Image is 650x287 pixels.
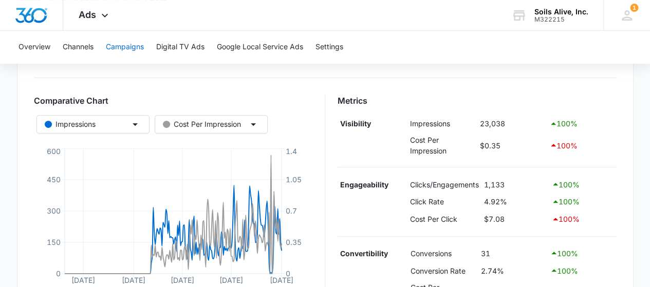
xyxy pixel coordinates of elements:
[315,31,343,64] button: Settings
[630,4,638,12] span: 1
[46,146,60,155] tspan: 600
[286,206,297,215] tspan: 0.7
[286,238,302,246] tspan: 0.35
[286,269,290,278] tspan: 0
[550,264,614,277] div: 100 %
[407,115,478,132] td: Impressions
[551,213,614,225] div: 100 %
[481,193,549,211] td: 4.92%
[46,238,60,246] tspan: 150
[408,262,478,279] td: Conversion Rate
[45,119,96,130] div: Impressions
[71,275,95,284] tspan: [DATE]
[407,132,478,159] td: Cost Per Impression
[549,139,614,151] div: 100 %
[408,245,478,262] td: Conversions
[338,94,617,107] h3: Metrics
[340,119,371,128] strong: Visibility
[550,247,614,259] div: 100 %
[106,31,144,64] button: Campaigns
[340,180,388,189] strong: Engageability
[55,269,60,278] tspan: 0
[477,132,547,159] td: $0.35
[270,275,293,284] tspan: [DATE]
[407,193,481,211] td: Click Rate
[163,119,241,130] div: Cost Per Impression
[171,275,194,284] tspan: [DATE]
[407,176,481,193] td: Clicks/Engagements
[477,115,547,132] td: 23,038
[63,31,94,64] button: Channels
[478,245,547,262] td: 31
[219,275,243,284] tspan: [DATE]
[286,146,297,155] tspan: 1.4
[217,31,303,64] button: Google Local Service Ads
[549,118,614,130] div: 100 %
[478,262,547,279] td: 2.74%
[534,16,588,23] div: account id
[407,211,481,228] td: Cost Per Click
[46,206,60,215] tspan: 300
[630,4,638,12] div: notifications count
[34,94,313,107] h3: Comparative Chart
[79,9,96,20] span: Ads
[481,176,549,193] td: 1,133
[551,196,614,208] div: 100 %
[155,115,268,133] button: Cost Per Impression
[122,275,145,284] tspan: [DATE]
[286,175,302,184] tspan: 1.05
[156,31,205,64] button: Digital TV Ads
[534,8,588,16] div: account name
[46,175,60,184] tspan: 450
[340,249,388,258] strong: Convertibility
[18,31,50,64] button: Overview
[551,178,614,190] div: 100 %
[481,211,549,228] td: $7.08
[36,115,150,133] button: Impressions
